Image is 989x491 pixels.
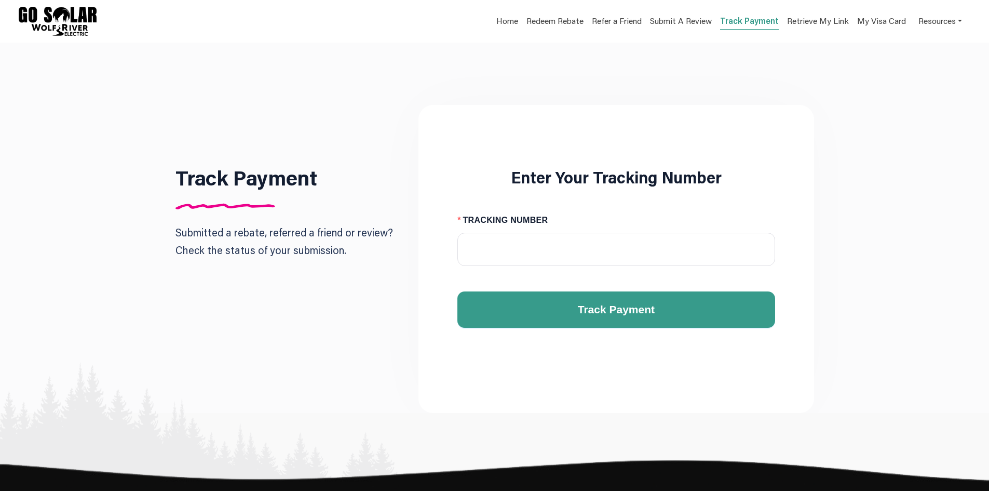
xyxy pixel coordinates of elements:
[463,212,548,229] span: TRACKING NUMBER
[496,15,518,30] a: Home
[592,15,642,30] a: Refer a Friend
[526,15,584,30] a: Redeem Rebate
[175,203,275,209] img: Divider
[19,7,97,36] img: Program logo
[175,223,393,259] p: Submitted a rebate, referred a friend or review? Check the status of your submission.
[720,15,779,30] a: Track Payment
[457,291,775,328] button: Track Payment
[175,167,317,188] h1: Track Payment
[787,15,849,30] a: Retrieve My Link
[457,169,775,185] h2: Enter Your Tracking Number
[918,10,962,32] a: Resources
[857,10,906,32] a: My Visa Card
[650,15,712,30] a: Submit A Review
[578,301,655,318] span: Track Payment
